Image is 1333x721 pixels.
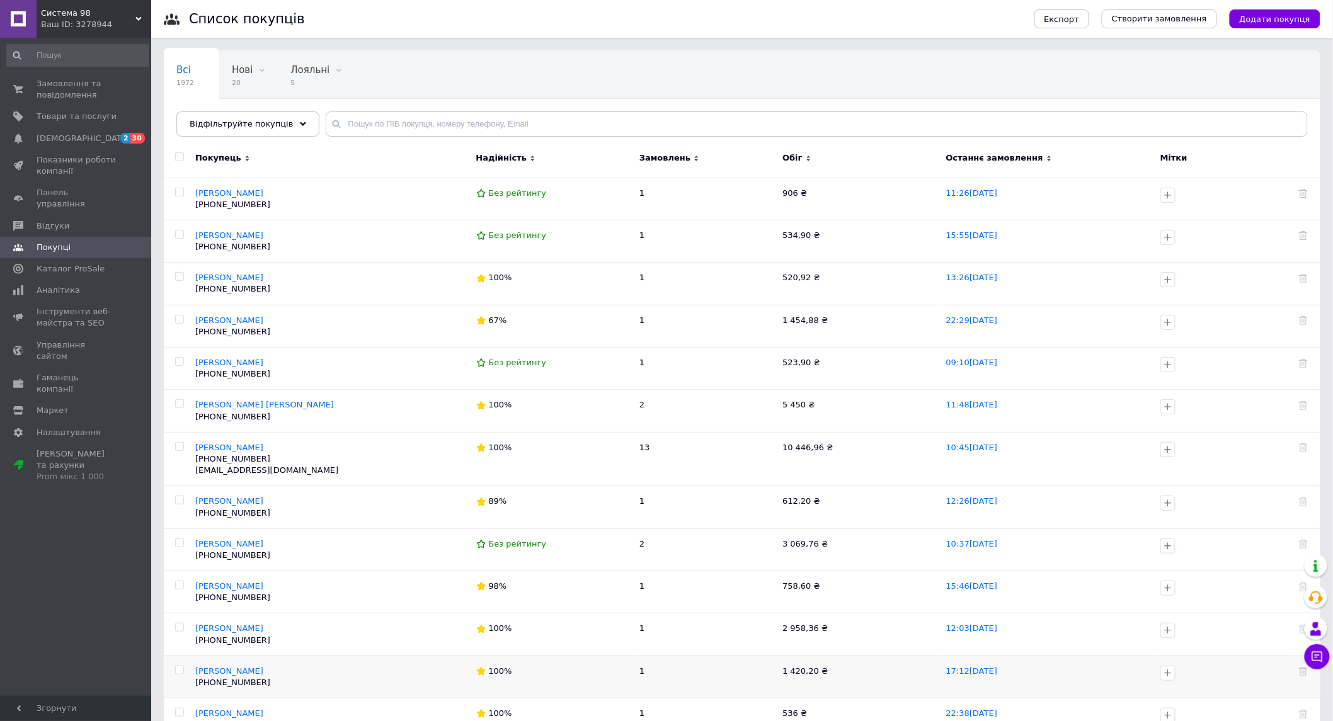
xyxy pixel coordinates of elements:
[195,581,263,591] a: [PERSON_NAME]
[1305,644,1330,669] button: Чат з покупцем
[946,443,997,452] a: 10:45[DATE]
[6,44,149,67] input: Пошук
[639,230,644,240] span: 1
[195,496,263,506] span: [PERSON_NAME]
[195,550,270,560] span: [PHONE_NUMBER]
[195,443,263,452] a: [PERSON_NAME]
[195,539,263,548] a: [PERSON_NAME]
[639,315,644,325] span: 1
[1299,496,1308,507] div: Видалити
[195,273,263,282] span: [PERSON_NAME]
[639,666,644,676] span: 1
[195,508,270,518] span: [PHONE_NUMBER]
[489,358,547,367] span: Без рейтингу
[195,358,263,367] a: [PERSON_NAME]
[946,496,997,506] a: 12:26[DATE]
[946,539,997,548] a: 10:37[DATE]
[195,708,263,718] span: [PERSON_NAME]
[195,666,263,676] a: [PERSON_NAME]
[176,64,191,76] span: Всі
[946,273,997,282] a: 13:26[DATE]
[946,358,997,367] a: 09:10[DATE]
[782,442,934,453] div: 10 446,96 ₴
[1299,581,1308,592] div: Видалити
[37,306,117,329] span: Інструменти веб-майстра та SEO
[1299,442,1308,453] div: Видалити
[37,427,101,438] span: Налаштування
[639,400,644,409] span: 2
[195,152,241,164] span: Покупець
[639,581,644,591] span: 1
[489,315,507,325] span: 67%
[639,152,690,164] span: Замовлень
[232,78,253,88] span: 20
[195,327,270,336] span: [PHONE_NUMBER]
[130,133,145,144] span: 30
[120,133,130,144] span: 2
[489,188,547,198] span: Без рейтингу
[782,357,934,368] div: 523,90 ₴
[195,593,270,602] span: [PHONE_NUMBER]
[37,220,69,232] span: Відгуки
[290,78,329,88] span: 5
[782,538,934,550] div: 3 069,76 ₴
[782,230,934,241] div: 534,90 ₴
[946,315,997,325] a: 22:29[DATE]
[782,581,934,592] div: 758,60 ₴
[1102,9,1217,28] a: Створити замовлення
[639,708,644,718] span: 1
[37,154,117,177] span: Показники роботи компанії
[232,64,253,76] span: Нові
[946,666,997,676] a: 17:12[DATE]
[489,539,547,548] span: Без рейтингу
[37,133,130,144] span: [DEMOGRAPHIC_DATA]
[1240,14,1310,24] span: Додати покупця
[195,188,263,198] a: [PERSON_NAME]
[946,708,997,718] a: 22:38[DATE]
[37,372,117,395] span: Гаманець компанії
[782,188,934,199] div: 906 ₴
[1299,272,1308,283] div: Видалити
[195,242,270,251] span: [PHONE_NUMBER]
[1160,153,1187,162] span: Мітки
[195,623,263,633] a: [PERSON_NAME]
[946,400,997,409] a: 11:48[DATE]
[37,285,80,296] span: Аналітика
[1299,188,1308,199] div: Видалити
[1044,14,1080,24] span: Експорт
[37,78,117,101] span: Замовлення та повідомлення
[195,400,334,409] a: [PERSON_NAME] [PERSON_NAME]
[639,273,644,282] span: 1
[37,187,117,210] span: Панель управління
[489,443,512,452] span: 100%
[489,666,512,676] span: 100%
[946,581,997,591] a: 15:46[DATE]
[1299,623,1308,634] div: Видалити
[1299,666,1308,677] div: Видалити
[946,188,997,198] a: 11:26[DATE]
[639,188,644,198] span: 1
[195,284,270,293] span: [PHONE_NUMBER]
[37,405,69,416] span: Маркет
[195,465,338,475] span: [EMAIL_ADDRESS][DOMAIN_NAME]
[195,230,263,240] a: [PERSON_NAME]
[176,112,227,123] span: Неактивні
[946,230,997,240] a: 15:55[DATE]
[782,666,934,677] div: 1 420,20 ₴
[195,412,270,421] span: [PHONE_NUMBER]
[41,8,135,19] span: Система 98
[37,263,105,275] span: Каталог ProSale
[489,496,507,506] span: 89%
[1299,538,1308,550] div: Видалити
[195,315,263,325] a: [PERSON_NAME]
[37,471,117,482] div: Prom мікс 1 000
[195,454,270,463] span: [PHONE_NUMBER]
